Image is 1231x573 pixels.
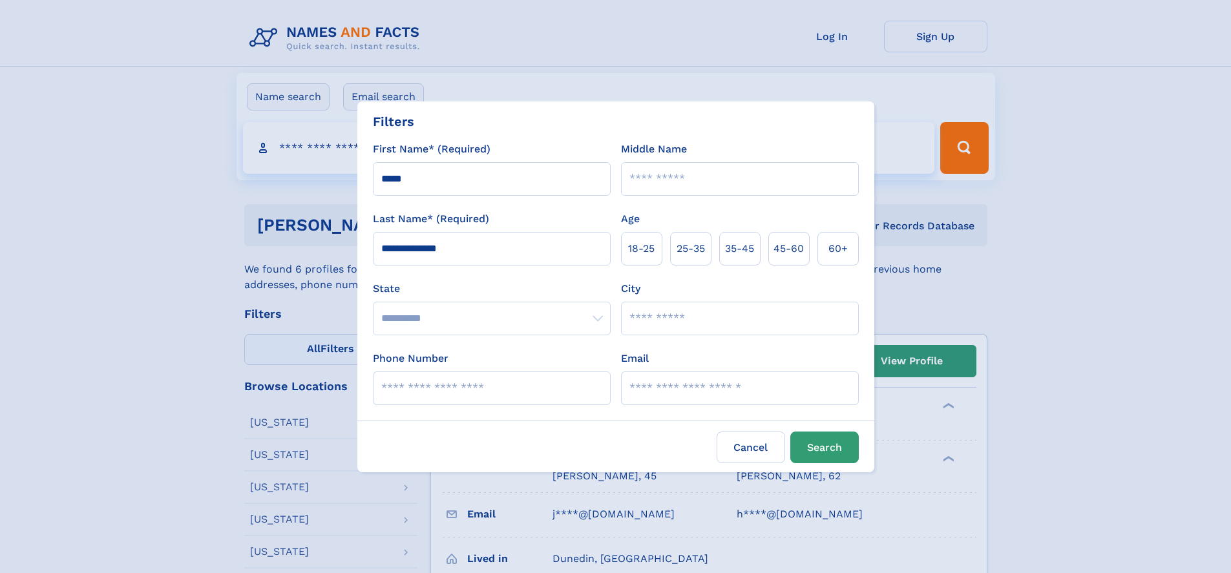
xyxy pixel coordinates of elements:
label: Phone Number [373,351,448,366]
span: 35‑45 [725,241,754,256]
div: Filters [373,112,414,131]
span: 45‑60 [773,241,804,256]
label: Cancel [717,432,785,463]
label: Email [621,351,649,366]
span: 25‑35 [677,241,705,256]
label: State [373,281,611,297]
button: Search [790,432,859,463]
label: Age [621,211,640,227]
span: 18‑25 [628,241,655,256]
label: City [621,281,640,297]
label: Last Name* (Required) [373,211,489,227]
label: Middle Name [621,141,687,157]
label: First Name* (Required) [373,141,490,157]
span: 60+ [828,241,848,256]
